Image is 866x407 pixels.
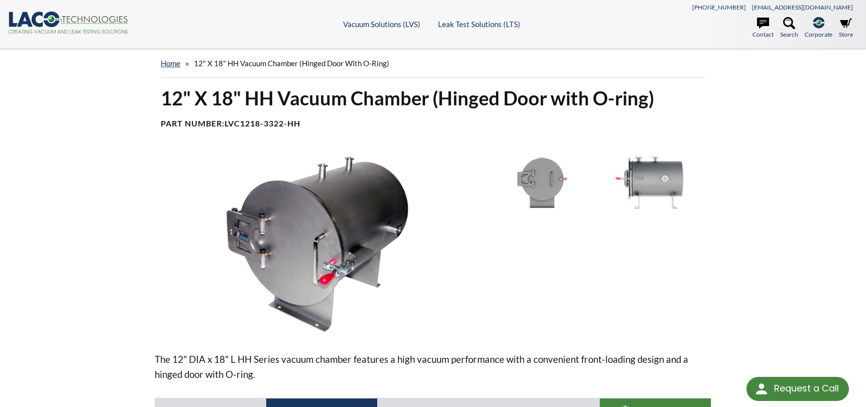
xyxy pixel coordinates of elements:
[343,20,420,29] a: Vacuum Solutions (LVS)
[489,153,595,212] img: LVC1218-3322-HH Vacuum Chamber, front view
[692,4,746,11] a: [PHONE_NUMBER]
[438,20,520,29] a: Leak Test Solutions (LTS)
[161,59,180,68] a: home
[839,17,853,39] a: Store
[600,153,706,212] img: LVC1218-3322-HH Vaccum Chamber, side view
[805,30,832,39] span: Corporate
[746,377,849,401] div: Request a Call
[752,4,853,11] a: [EMAIL_ADDRESS][DOMAIN_NAME]
[161,118,705,129] h4: Part Number:
[161,86,705,110] h1: 12" X 18" HH Vacuum Chamber (Hinged Door with O-ring)
[155,153,481,336] img: LVC1218-3322-HH, angled view
[225,118,300,128] b: LVC1218-3322-HH
[161,49,705,78] div: »
[780,17,798,39] a: Search
[753,381,770,397] img: round button
[194,59,389,68] span: 12" X 18" HH Vacuum Chamber (Hinged Door with O-ring)
[774,377,839,400] div: Request a Call
[752,17,774,39] a: Contact
[155,352,711,382] p: The 12" DIA x 18" L HH Series vacuum chamber features a high vacuum performance with a convenient...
